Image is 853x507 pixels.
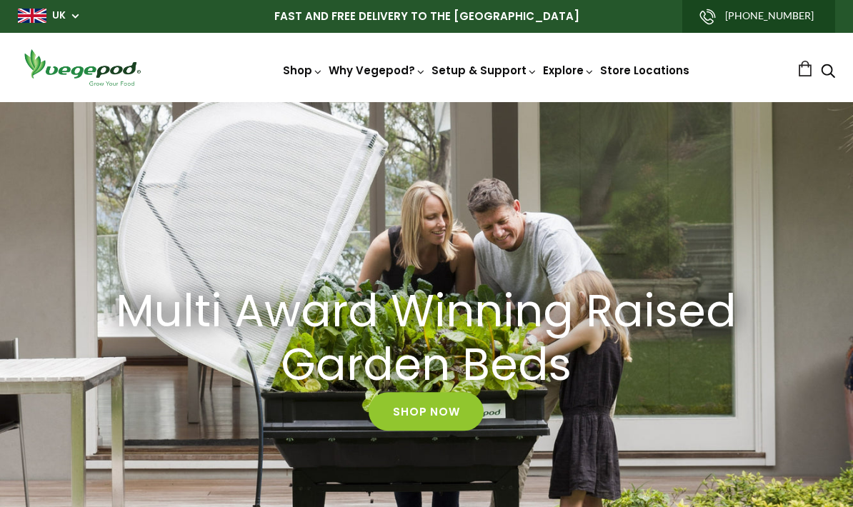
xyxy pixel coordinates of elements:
[600,63,689,78] a: Store Locations
[543,63,594,78] a: Explore
[105,285,748,392] h2: Multi Award Winning Raised Garden Beds
[82,285,772,392] a: Multi Award Winning Raised Garden Beds
[52,9,66,23] a: UK
[18,9,46,23] img: gb_large.png
[283,63,323,78] a: Shop
[329,63,426,78] a: Why Vegepod?
[821,65,835,80] a: Search
[18,47,146,88] img: Vegepod
[432,63,537,78] a: Setup & Support
[369,392,484,431] a: Shop Now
